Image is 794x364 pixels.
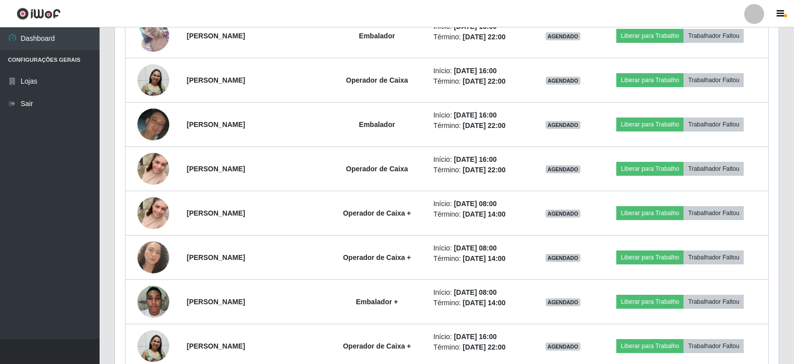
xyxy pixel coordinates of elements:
[433,332,527,342] li: Início:
[433,243,527,253] li: Início:
[187,253,245,261] strong: [PERSON_NAME]
[137,280,169,323] img: 1752181822645.jpeg
[463,77,506,85] time: [DATE] 22:00
[137,64,169,97] img: 1756832131053.jpeg
[454,200,497,208] time: [DATE] 08:00
[463,121,506,129] time: [DATE] 22:00
[359,32,395,40] strong: Embalador
[546,165,580,173] span: AGENDADO
[616,206,683,220] button: Liberar para Trabalho
[433,287,527,298] li: Início:
[343,253,411,261] strong: Operador de Caixa +
[683,118,744,131] button: Trabalhador Faltou
[137,330,169,363] img: 1756832131053.jpeg
[463,166,506,174] time: [DATE] 22:00
[16,7,61,20] img: CoreUI Logo
[433,121,527,131] li: Término:
[616,250,683,264] button: Liberar para Trabalho
[433,165,527,175] li: Término:
[454,244,497,252] time: [DATE] 08:00
[463,210,506,218] time: [DATE] 14:00
[683,29,744,43] button: Trabalhador Faltou
[433,66,527,76] li: Início:
[359,121,395,128] strong: Embalador
[454,288,497,296] time: [DATE] 08:00
[616,118,683,131] button: Liberar para Trabalho
[433,110,527,121] li: Início:
[454,333,497,341] time: [DATE] 16:00
[346,76,408,84] strong: Operador de Caixa
[187,165,245,173] strong: [PERSON_NAME]
[433,342,527,353] li: Término:
[137,7,169,64] img: 1628271244301.jpeg
[187,342,245,350] strong: [PERSON_NAME]
[343,209,411,217] strong: Operador de Caixa +
[454,111,497,119] time: [DATE] 16:00
[433,253,527,264] li: Término:
[433,76,527,87] li: Término:
[616,73,683,87] button: Liberar para Trabalho
[454,155,497,163] time: [DATE] 16:00
[187,76,245,84] strong: [PERSON_NAME]
[343,342,411,350] strong: Operador de Caixa +
[137,109,169,141] img: 1755107121932.jpeg
[137,185,169,242] img: 1753525532646.jpeg
[187,298,245,306] strong: [PERSON_NAME]
[356,298,398,306] strong: Embalador +
[546,343,580,351] span: AGENDADO
[463,33,506,41] time: [DATE] 22:00
[616,295,683,309] button: Liberar para Trabalho
[683,295,744,309] button: Trabalhador Faltou
[616,162,683,176] button: Liberar para Trabalho
[463,343,506,351] time: [DATE] 22:00
[683,206,744,220] button: Trabalhador Faltou
[463,254,506,262] time: [DATE] 14:00
[546,210,580,218] span: AGENDADO
[683,162,744,176] button: Trabalhador Faltou
[546,32,580,40] span: AGENDADO
[187,121,245,128] strong: [PERSON_NAME]
[187,32,245,40] strong: [PERSON_NAME]
[683,250,744,264] button: Trabalhador Faltou
[683,339,744,353] button: Trabalhador Faltou
[137,242,169,273] img: 1754776232793.jpeg
[454,67,497,75] time: [DATE] 16:00
[433,298,527,308] li: Término:
[683,73,744,87] button: Trabalhador Faltou
[433,209,527,220] li: Término:
[546,254,580,262] span: AGENDADO
[433,199,527,209] li: Início:
[616,339,683,353] button: Liberar para Trabalho
[616,29,683,43] button: Liberar para Trabalho
[137,140,169,197] img: 1753525532646.jpeg
[546,121,580,129] span: AGENDADO
[433,154,527,165] li: Início:
[433,32,527,42] li: Término:
[463,299,506,307] time: [DATE] 14:00
[346,165,408,173] strong: Operador de Caixa
[546,77,580,85] span: AGENDADO
[187,209,245,217] strong: [PERSON_NAME]
[546,298,580,306] span: AGENDADO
